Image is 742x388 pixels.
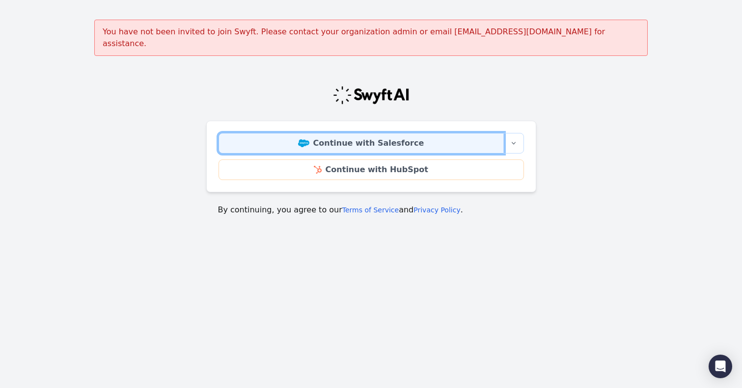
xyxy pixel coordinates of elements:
[298,139,309,147] img: Salesforce
[709,355,732,378] div: Open Intercom Messenger
[314,166,321,174] img: HubSpot
[218,204,524,216] p: By continuing, you agree to our and .
[219,133,504,154] a: Continue with Salesforce
[219,159,524,180] a: Continue with HubSpot
[332,85,410,105] img: Swyft Logo
[94,20,648,56] div: You have not been invited to join Swyft. Please contact your organization admin or email [EMAIL_A...
[342,206,399,214] a: Terms of Service
[413,206,460,214] a: Privacy Policy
